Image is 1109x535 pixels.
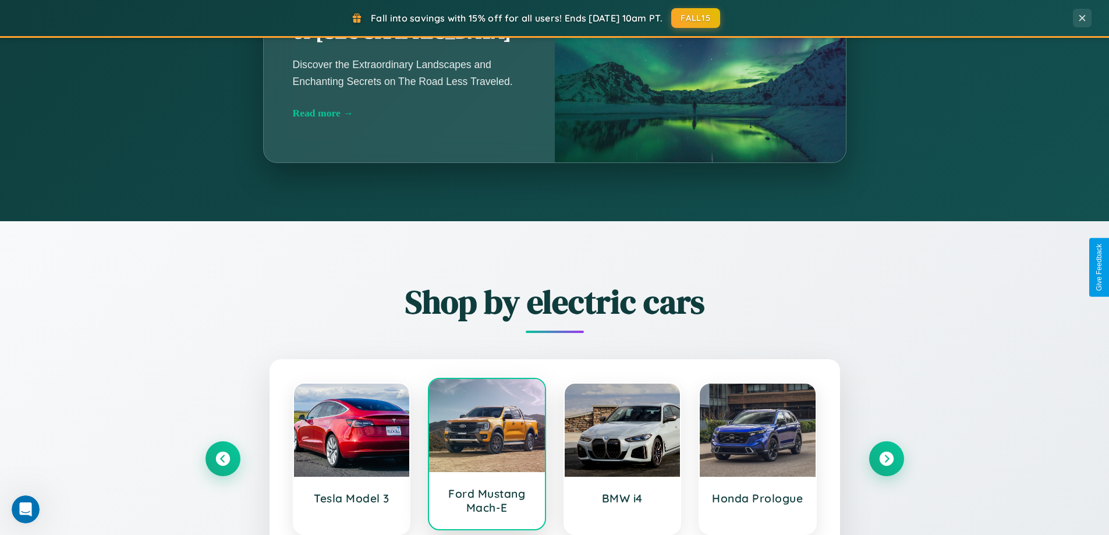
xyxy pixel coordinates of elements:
[293,56,526,89] p: Discover the Extraordinary Landscapes and Enchanting Secrets on The Road Less Traveled.
[205,279,904,324] h2: Shop by electric cars
[441,487,533,515] h3: Ford Mustang Mach-E
[1095,244,1103,291] div: Give Feedback
[371,12,662,24] span: Fall into savings with 15% off for all users! Ends [DATE] 10am PT.
[293,107,526,119] div: Read more →
[711,491,804,505] h3: Honda Prologue
[576,491,669,505] h3: BMW i4
[12,495,40,523] iframe: Intercom live chat
[671,8,720,28] button: FALL15
[306,491,398,505] h3: Tesla Model 3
